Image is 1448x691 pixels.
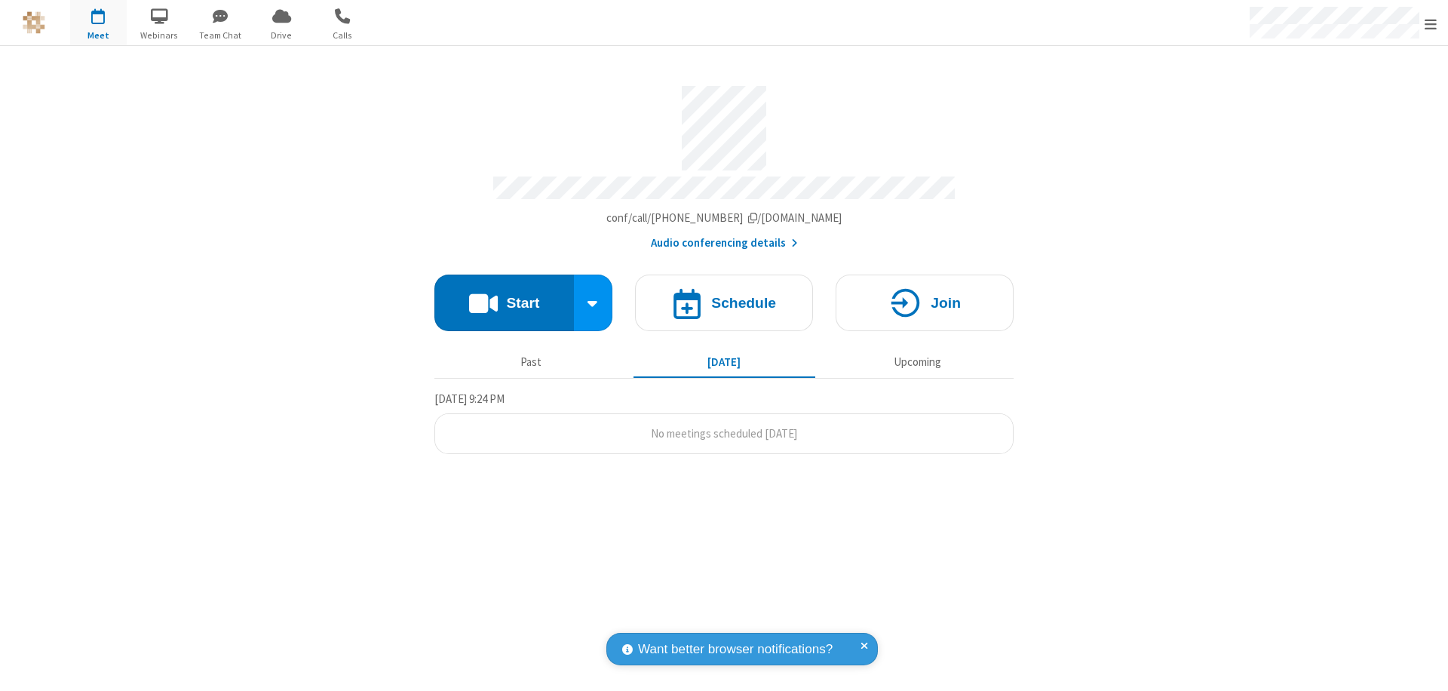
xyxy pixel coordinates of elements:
[253,29,310,42] span: Drive
[711,296,776,310] h4: Schedule
[434,75,1014,252] section: Account details
[574,275,613,331] div: Start conference options
[192,29,249,42] span: Team Chat
[633,348,815,376] button: [DATE]
[827,348,1008,376] button: Upcoming
[651,235,798,252] button: Audio conferencing details
[314,29,371,42] span: Calls
[23,11,45,34] img: QA Selenium DO NOT DELETE OR CHANGE
[638,640,833,659] span: Want better browser notifications?
[606,210,842,225] span: Copy my meeting room link
[70,29,127,42] span: Meet
[931,296,961,310] h4: Join
[606,210,842,227] button: Copy my meeting room linkCopy my meeting room link
[440,348,622,376] button: Past
[434,275,574,331] button: Start
[836,275,1014,331] button: Join
[434,392,505,406] span: [DATE] 9:24 PM
[651,426,797,441] span: No meetings scheduled [DATE]
[434,390,1014,455] section: Today's Meetings
[506,296,539,310] h4: Start
[131,29,188,42] span: Webinars
[635,275,813,331] button: Schedule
